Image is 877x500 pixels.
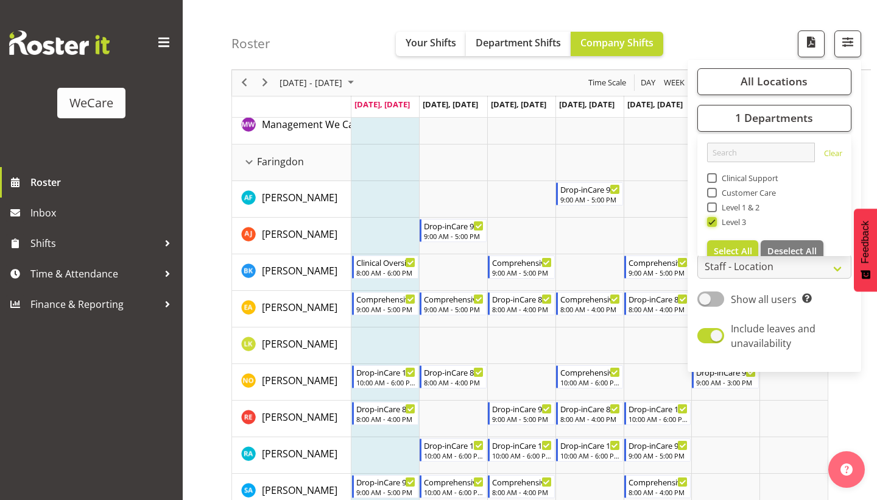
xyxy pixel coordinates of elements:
div: Sarah Abbott"s event - Comprehensive Consult 10-6 Begin From Tuesday, October 7, 2025 at 10:00:00... [420,475,487,498]
div: Comprehensive Consult 9-5 [492,256,552,268]
span: All Locations [741,74,808,89]
div: Comprehensive Consult 8-4 [560,293,620,305]
div: Clinical Oversight [356,256,416,268]
div: Drop-inCare 10-6 [356,366,416,378]
div: Drop-inCare 8-4 [629,293,688,305]
div: Drop-inCare 10-6 [492,439,552,451]
div: 9:00 AM - 5:00 PM [560,195,620,204]
div: Rachna Anderson"s event - Drop-inCare 10-6 Begin From Wednesday, October 8, 2025 at 10:00:00 AM G... [488,438,555,462]
a: Clear [824,148,842,162]
button: Download a PDF of the roster according to the set date range. [798,30,825,57]
a: [PERSON_NAME] [262,446,337,461]
span: Feedback [860,221,871,263]
a: Management We Care [262,117,364,132]
span: [PERSON_NAME] [262,374,337,387]
span: [PERSON_NAME] [262,191,337,204]
div: 9:00 AM - 5:00 PM [356,487,416,497]
div: 9:00 AM - 5:00 PM [492,268,552,277]
span: [PERSON_NAME] [262,484,337,497]
span: Show all users [731,293,797,306]
span: Your Shifts [406,36,456,49]
span: [PERSON_NAME] [262,337,337,351]
div: 9:00 AM - 5:00 PM [492,414,552,424]
button: Time Scale [586,76,629,91]
div: 10:00 AM - 6:00 PM [424,451,484,460]
button: Next [257,76,273,91]
button: Select All [707,240,759,262]
td: Liandy Kritzinger resource [232,327,351,364]
div: 9:00 AM - 5:00 PM [424,304,484,314]
img: help-xxl-2.png [840,463,853,476]
div: Drop-inCare 9-5 [356,476,416,488]
div: Natasha Ottley"s event - Drop-inCare 10-6 Begin From Monday, October 6, 2025 at 10:00:00 AM GMT+1... [352,365,419,388]
div: Drop-inCare 9-5 [629,439,688,451]
button: Department Shifts [466,32,571,56]
span: Deselect All [767,245,817,257]
div: 10:00 AM - 6:00 PM [356,377,416,387]
div: 8:00 AM - 4:00 PM [492,487,552,497]
span: Roster [30,173,177,191]
span: [PERSON_NAME] [262,301,337,314]
div: Comprehensive Consult 9-5 [424,293,484,305]
span: Customer Care [717,188,777,198]
div: 8:00 AM - 4:00 PM [629,487,688,497]
span: Clinical Support [717,173,779,183]
button: Timeline Day [639,76,658,91]
div: Sarah Abbott"s event - Comprehensive Consult 8-4 Begin From Wednesday, October 8, 2025 at 8:00:00... [488,475,555,498]
div: Natasha Ottley"s event - Comprehensive Consult 10-6 Begin From Thursday, October 9, 2025 at 10:00... [556,365,623,388]
div: 8:00 AM - 4:00 PM [629,304,688,314]
div: 9:00 AM - 5:00 PM [629,451,688,460]
div: Drop-inCare 8-4 [424,366,484,378]
div: 9:00 AM - 5:00 PM [356,304,416,314]
div: Drop-inCare 10-6 [629,402,688,415]
span: [DATE], [DATE] [491,99,546,110]
span: [DATE], [DATE] [627,99,683,110]
div: Sarah Abbott"s event - Comprehensive Consult 8-4 Begin From Friday, October 10, 2025 at 8:00:00 A... [624,475,691,498]
div: Drop-inCare 10-6 [560,439,620,451]
div: Drop-inCare 9-5 [492,402,552,415]
div: Comprehensive Consult 10-6 [424,476,484,488]
span: Day [639,76,657,91]
div: 10:00 AM - 6:00 PM [560,377,620,387]
span: Management We Care [262,118,364,131]
div: Ena Advincula"s event - Comprehensive Consult 8-4 Begin From Thursday, October 9, 2025 at 8:00:00... [556,292,623,315]
a: [PERSON_NAME] [262,483,337,498]
div: Rachel Els"s event - Drop-inCare 9-5 Begin From Wednesday, October 8, 2025 at 9:00:00 AM GMT+13:0... [488,402,555,425]
div: Rachel Els"s event - Drop-inCare 10-6 Begin From Friday, October 10, 2025 at 10:00:00 AM GMT+13:0... [624,402,691,425]
span: Time Scale [587,76,627,91]
span: [PERSON_NAME] [262,227,337,241]
span: Level 1 & 2 [717,202,760,212]
div: 8:00 AM - 6:00 PM [356,268,416,277]
span: Inbox [30,204,177,222]
div: WeCare [69,94,113,112]
div: Natasha Ottley"s event - Drop-inCare 9-3 Begin From Saturday, October 11, 2025 at 9:00:00 AM GMT+... [692,365,759,388]
td: Amy Johannsen resource [232,218,351,254]
div: Comprehensive Consult 9-5 [356,293,416,305]
span: [DATE] - [DATE] [278,76,343,91]
div: 9:00 AM - 5:00 PM [629,268,688,277]
a: [PERSON_NAME] [262,337,337,351]
span: Time & Attendance [30,265,158,283]
a: [PERSON_NAME] [262,410,337,424]
div: Brian Ko"s event - Comprehensive Consult 9-5 Begin From Wednesday, October 8, 2025 at 9:00:00 AM ... [488,255,555,279]
button: Your Shifts [396,32,466,56]
div: Rachna Anderson"s event - Drop-inCare 10-6 Begin From Tuesday, October 7, 2025 at 10:00:00 AM GMT... [420,438,487,462]
button: Filter Shifts [834,30,861,57]
div: Sarah Abbott"s event - Drop-inCare 9-5 Begin From Monday, October 6, 2025 at 9:00:00 AM GMT+13:00... [352,475,419,498]
td: Natasha Ottley resource [232,364,351,401]
button: Deselect All [761,240,823,262]
span: Shifts [30,234,158,252]
span: [DATE], [DATE] [559,99,615,110]
div: Ena Advincula"s event - Comprehensive Consult 9-5 Begin From Monday, October 6, 2025 at 9:00:00 A... [352,292,419,315]
td: Rachel Els resource [232,401,351,437]
div: 10:00 AM - 6:00 PM [424,487,484,497]
div: Comprehensive Consult 8-4 [492,476,552,488]
div: 10:00 AM - 6:00 PM [492,451,552,460]
div: 8:00 AM - 4:00 PM [560,414,620,424]
input: Search [707,143,815,162]
div: Drop-inCare 8-4 [492,293,552,305]
div: Rachna Anderson"s event - Drop-inCare 9-5 Begin From Friday, October 10, 2025 at 9:00:00 AM GMT+1... [624,438,691,462]
div: Rachel Els"s event - Drop-inCare 8-4 Begin From Monday, October 6, 2025 at 8:00:00 AM GMT+13:00 E... [352,402,419,425]
td: Brian Ko resource [232,254,351,291]
div: 8:00 AM - 4:00 PM [424,377,484,387]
